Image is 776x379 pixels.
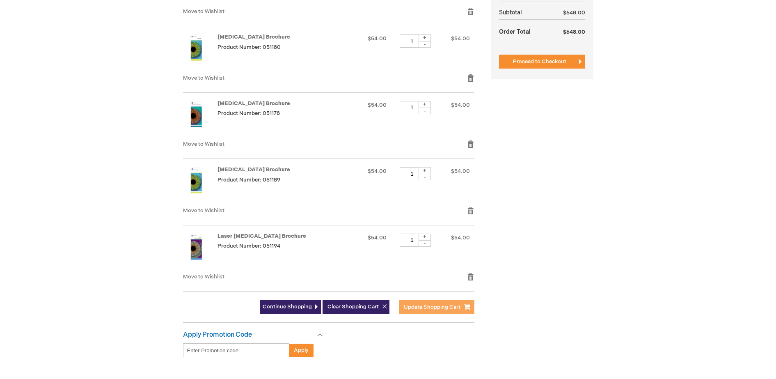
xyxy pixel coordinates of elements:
div: - [419,41,431,48]
a: Move to Wishlist [183,75,224,81]
button: Apply [289,343,314,357]
a: Move to Wishlist [183,141,224,147]
div: - [419,108,431,114]
span: Update Shopping Cart [404,304,460,310]
a: Laser [MEDICAL_DATA] Brochure [217,233,306,239]
div: + [419,101,431,108]
a: Diabetic Retinopathy Brochure [183,101,217,132]
input: Qty [400,34,424,48]
a: [MEDICAL_DATA] Brochure [217,100,290,107]
input: Enter Promotion code [183,343,289,357]
span: $648.00 [563,9,585,16]
div: - [419,174,431,180]
button: Proceed to Checkout [499,55,585,69]
a: Dry Eye Brochure [183,34,217,66]
span: $54.00 [368,35,387,42]
strong: Order Total [499,24,531,39]
input: Qty [400,234,424,247]
span: Proceed to Checkout [513,58,566,65]
div: + [419,234,431,241]
div: - [419,240,431,247]
th: Subtotal [499,6,547,20]
span: $54.00 [368,168,387,175]
div: + [419,34,431,41]
img: Diabetic Retinopathy Brochure [183,101,209,127]
a: [MEDICAL_DATA] Brochure [217,166,290,173]
span: $648.00 [563,29,585,35]
span: Apply [294,347,309,354]
img: Glaucoma Brochure [183,167,209,193]
div: + [419,167,431,174]
img: Laser Trabeculoplasty Brochure [183,234,209,260]
button: Clear Shopping Cart [323,300,389,314]
span: $54.00 [451,35,470,42]
span: Product Number: 051194 [217,243,280,249]
span: Product Number: 051180 [217,44,281,51]
a: Continue Shopping [260,300,321,314]
a: Move to Wishlist [183,207,224,214]
span: Product Number: 051189 [217,177,280,183]
span: $54.00 [368,234,387,241]
span: $54.00 [451,102,470,108]
input: Qty [400,167,424,180]
a: Move to Wishlist [183,273,224,280]
span: $54.00 [368,102,387,108]
a: [MEDICAL_DATA] Brochure [217,34,290,40]
span: $54.00 [451,168,470,175]
span: Continue Shopping [263,303,312,310]
span: Product Number: 051178 [217,110,280,117]
a: Laser Trabeculoplasty Brochure [183,234,217,265]
a: Glaucoma Brochure [183,167,217,198]
a: Move to Wishlist [183,8,224,15]
button: Update Shopping Cart [399,300,474,314]
img: Dry Eye Brochure [183,34,209,61]
strong: Apply Promotion Code [183,331,252,339]
span: $54.00 [451,234,470,241]
span: Clear Shopping Cart [327,303,379,310]
input: Qty [400,101,424,114]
